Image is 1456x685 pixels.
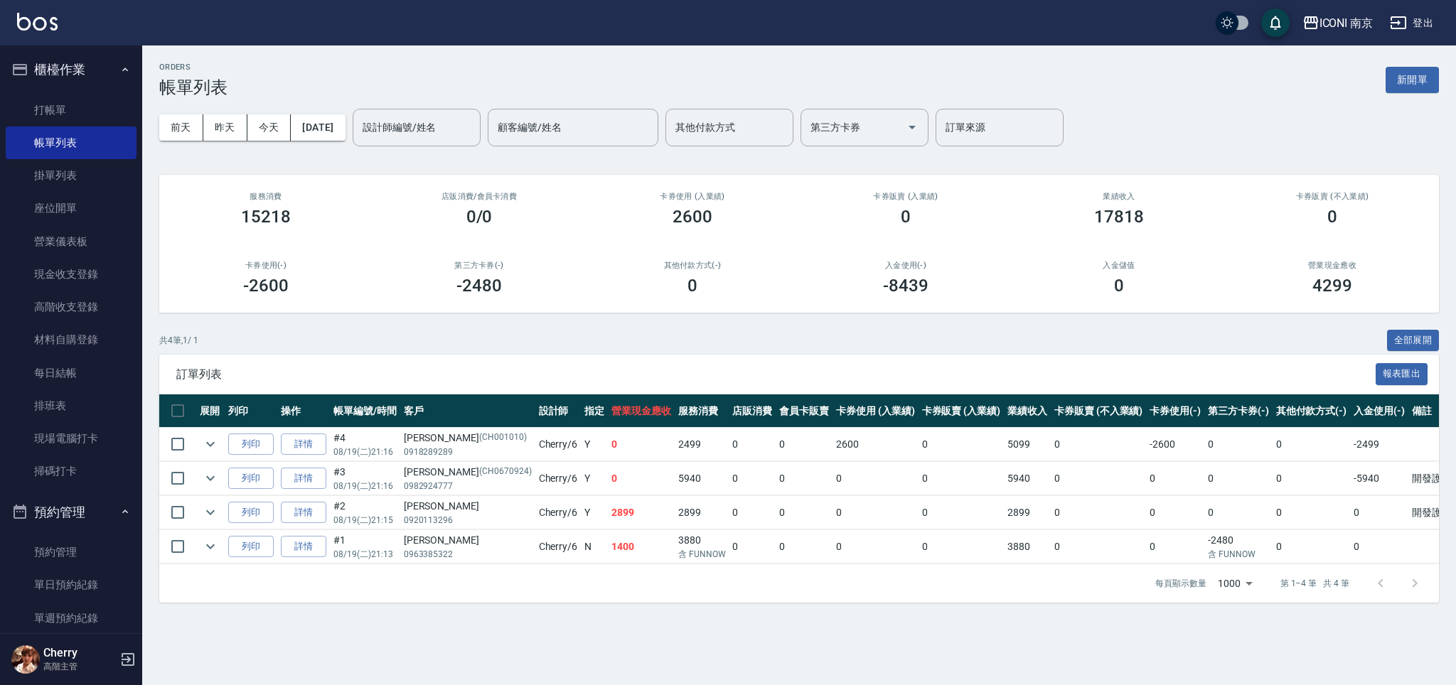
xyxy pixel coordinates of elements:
th: 客戶 [400,394,535,428]
th: 營業現金應收 [608,394,675,428]
button: 報表匯出 [1376,363,1428,385]
td: #4 [330,428,400,461]
h3: 17818 [1094,207,1144,227]
a: 報表匯出 [1376,367,1428,380]
td: 0 [1350,496,1408,529]
th: 設計師 [535,394,582,428]
h2: ORDERS [159,63,227,72]
td: 2600 [833,428,919,461]
h3: -8439 [883,276,928,296]
th: 入金使用(-) [1350,394,1408,428]
td: 0 [608,428,675,461]
button: expand row [200,433,221,455]
th: 帳單編號/時間 [330,394,400,428]
td: -2600 [1146,428,1204,461]
td: 0 [1204,462,1273,495]
h2: 業績收入 [1029,192,1209,201]
h2: 第三方卡券(-) [390,261,569,270]
a: 預約管理 [6,536,136,568]
h2: 卡券販賣 (入業績) [816,192,995,201]
td: 0 [1273,462,1351,495]
a: 營業儀表板 [6,225,136,258]
td: 開發護髮 [1408,496,1455,529]
td: 開發護髮 [1408,462,1455,495]
td: 0 [1146,462,1204,495]
h3: 帳單列表 [159,77,227,97]
button: 今天 [247,114,291,141]
td: N [581,530,608,563]
p: 08/19 (二) 21:15 [333,514,397,527]
a: 新開單 [1386,72,1439,86]
a: 現場電腦打卡 [6,422,136,455]
td: 0 [833,496,919,529]
button: 全部展開 [1387,330,1440,352]
h3: -2480 [456,276,502,296]
th: 卡券使用 (入業績) [833,394,919,428]
button: expand row [200,468,221,489]
button: Open [901,116,924,139]
td: 3880 [1004,530,1051,563]
td: 2499 [675,428,729,461]
a: 單週預約紀錄 [6,602,136,635]
p: 0920113296 [404,514,532,527]
button: expand row [200,502,221,523]
td: 0 [776,462,833,495]
a: 掃碼打卡 [6,455,136,487]
a: 每日結帳 [6,357,136,389]
td: 0 [833,462,919,495]
td: 0 [1273,530,1351,563]
th: 卡券販賣 (不入業績) [1051,394,1146,428]
span: 訂單列表 [176,367,1376,382]
td: 0 [729,530,776,563]
button: 列印 [228,502,274,524]
img: Logo [17,13,58,31]
td: 0 [1051,462,1146,495]
a: 高階收支登錄 [6,291,136,323]
td: 0 [776,530,833,563]
p: 高階主管 [43,660,116,673]
td: -5940 [1350,462,1408,495]
a: 打帳單 [6,94,136,126]
a: 單日預約紀錄 [6,568,136,601]
td: -2480 [1204,530,1273,563]
td: 0 [833,530,919,563]
th: 服務消費 [675,394,729,428]
p: 08/19 (二) 21:16 [333,446,397,458]
a: 詳情 [281,502,326,524]
a: 詳情 [281,433,326,455]
h2: 卡券使用 (入業績) [603,192,782,201]
td: 5940 [1004,462,1051,495]
td: Cherry /6 [535,496,582,529]
h3: 0 [901,207,911,227]
button: 登出 [1384,10,1439,36]
td: 5099 [1004,428,1051,461]
div: ICONI 南京 [1319,14,1374,32]
td: 0 [1273,428,1351,461]
td: 0 [1204,428,1273,461]
p: 第 1–4 筆 共 4 筆 [1280,577,1349,590]
p: 0918289289 [404,446,532,458]
h2: 卡券販賣 (不入業績) [1243,192,1422,201]
td: 0 [919,530,1005,563]
th: 卡券販賣 (入業績) [919,394,1005,428]
button: 列印 [228,433,274,455]
td: Cherry /6 [535,530,582,563]
button: 櫃檯作業 [6,51,136,88]
td: 0 [729,462,776,495]
td: Y [581,462,608,495]
td: 5940 [675,462,729,495]
td: 0 [776,428,833,461]
td: 2899 [1004,496,1051,529]
button: 昨天 [203,114,247,141]
h3: 0 [1114,276,1124,296]
h2: 營業現金應收 [1243,261,1422,270]
h2: 入金使用(-) [816,261,995,270]
h2: 店販消費 /會員卡消費 [390,192,569,201]
td: 2899 [608,496,675,529]
p: 每頁顯示數量 [1155,577,1206,590]
th: 列印 [225,394,277,428]
td: 0 [1051,496,1146,529]
p: 含 FUNNOW [1208,548,1269,561]
img: Person [11,645,40,674]
button: [DATE] [291,114,345,141]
